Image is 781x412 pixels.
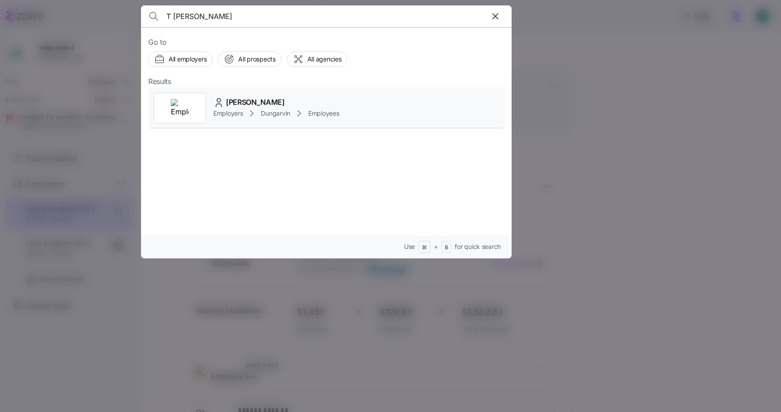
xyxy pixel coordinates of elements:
button: All agencies [287,51,348,67]
button: All prospects [218,51,281,67]
span: Results [148,76,171,87]
span: All agencies [307,55,342,64]
span: Go to [148,37,504,48]
span: Employees [308,109,339,118]
span: Employers [213,109,243,118]
span: B [445,244,448,252]
span: [PERSON_NAME] [226,97,285,108]
button: All employers [148,51,212,67]
span: All employers [169,55,207,64]
span: Dungarvin [261,109,290,118]
span: for quick search [455,242,501,251]
img: Employer logo [171,99,189,117]
span: ⌘ [422,244,427,252]
span: All prospects [238,55,275,64]
span: + [434,242,438,251]
span: Use [404,242,415,251]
